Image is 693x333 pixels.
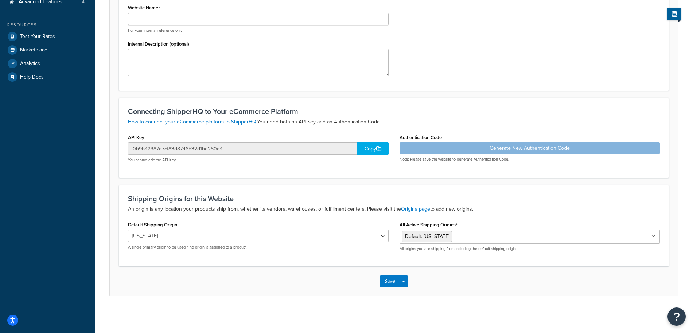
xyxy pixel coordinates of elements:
h3: Connecting ShipperHQ to Your eCommerce Platform [128,107,660,115]
span: Test Your Rates [20,34,55,40]
p: All origins you are shipping from including the default shipping origin [400,246,660,252]
label: Authentication Code [400,135,442,140]
label: Internal Description (optional) [128,41,189,47]
span: Marketplace [20,47,47,53]
span: Default: [US_STATE] [405,233,449,240]
button: Save [380,275,400,287]
label: Default Shipping Origin [128,222,177,227]
label: Website Name [128,5,160,11]
a: Help Docs [5,70,89,84]
p: Note: Please save the website to generate Authentication Code. [400,157,660,162]
p: You need both an API Key and an Authentication Code. [128,118,660,126]
p: For your internal reference only [128,28,389,33]
a: Origins page [401,205,430,213]
span: Help Docs [20,74,44,80]
a: Marketplace [5,43,89,57]
a: How to connect your eCommerce platform to ShipperHQ. [128,118,257,126]
span: Analytics [20,61,40,67]
label: All Active Shipping Origins [400,222,458,228]
a: Analytics [5,57,89,70]
p: A single primary origin to be used if no origin is assigned to a product [128,245,389,250]
div: Resources [5,22,89,28]
button: Show Help Docs [667,8,681,20]
h3: Shipping Origins for this Website [128,195,660,203]
p: An origin is any location your products ship from, whether its vendors, warehouses, or fulfillmen... [128,205,660,214]
p: You cannot edit the API Key [128,157,389,163]
label: API Key [128,135,144,140]
a: Test Your Rates [5,30,89,43]
button: Open Resource Center [667,307,686,326]
div: Copy [357,142,389,155]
